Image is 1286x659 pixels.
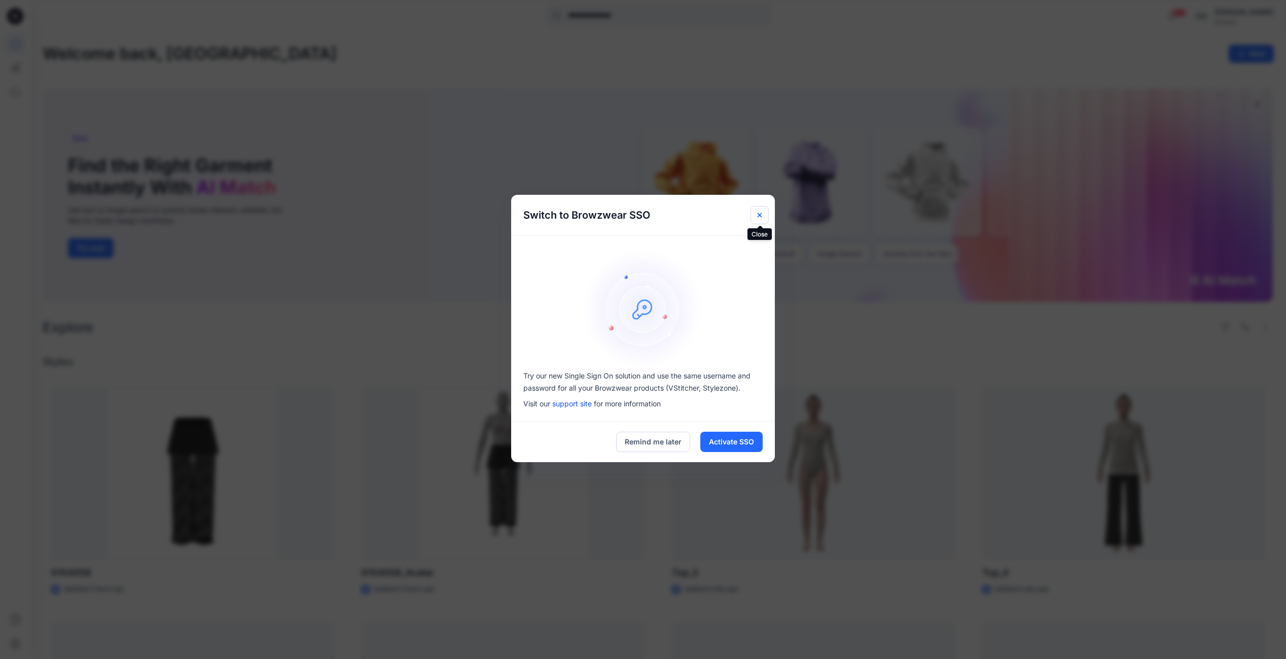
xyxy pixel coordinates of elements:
[582,248,704,370] img: onboarding-sz2.1ef2cb9c.svg
[511,195,662,235] h5: Switch to Browzwear SSO
[751,206,769,224] button: Close
[523,398,763,409] p: Visit our for more information
[700,432,763,452] button: Activate SSO
[616,432,690,452] button: Remind me later
[523,370,763,394] p: Try our new Single Sign On solution and use the same username and password for all your Browzwear...
[552,399,592,408] a: support site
